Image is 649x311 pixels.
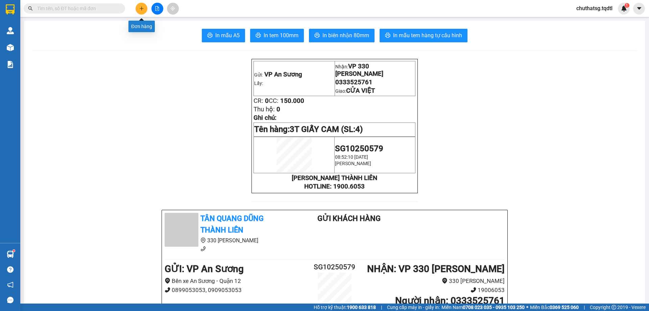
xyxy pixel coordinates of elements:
span: Giao: [51,29,92,35]
li: 0899053053, 0909053053 [165,286,306,295]
span: phone [200,246,206,251]
span: 0 [265,97,269,105]
span: VP 330 [PERSON_NAME] [51,4,99,19]
span: CR: [254,97,263,105]
span: phone [165,287,170,293]
button: aim [167,3,179,15]
img: icon-new-feature [621,5,627,12]
img: warehouse-icon [7,251,14,258]
span: printer [385,32,390,39]
li: Bến xe An Sương - Quận 12 [165,276,306,286]
h2: SG10250579 [306,262,363,273]
span: chuthatsg.tqdtl [571,4,618,13]
span: caret-down [636,5,642,12]
span: VP An Sương [3,8,31,23]
li: 19006053 [363,286,505,295]
li: 330 [PERSON_NAME] [363,276,505,286]
strong: 0708 023 035 - 0935 103 250 [463,305,525,310]
span: 0 [25,47,29,54]
p: Nhận: [51,4,99,19]
li: 330 [PERSON_NAME] [165,236,290,245]
sup: 1 [625,3,629,8]
img: solution-icon [7,61,14,68]
span: environment [200,238,206,243]
span: VP 330 [PERSON_NAME] [335,63,383,77]
span: 3T GIẤY CAM (SL: [290,125,363,134]
span: 4) [355,125,363,134]
span: printer [314,32,320,39]
span: CỬA VIỆT [346,87,375,94]
sup: 1 [13,250,15,252]
b: Người nhận : 0333525761 [395,295,505,306]
button: printerIn mẫu A5 [202,29,245,42]
span: Tên hàng: [254,125,363,134]
span: 0 [14,38,17,46]
span: 150.000 [29,38,53,46]
button: caret-down [633,3,645,15]
button: printerIn biên nhận 80mm [309,29,375,42]
input: Tìm tên, số ĐT hoặc mã đơn [37,5,117,12]
strong: [PERSON_NAME] THÀNH LIÊN [292,174,377,182]
span: Lấy: [254,81,263,86]
span: Miền Nam [441,304,525,311]
span: aim [170,6,175,11]
span: Cung cấp máy in - giấy in: [387,304,440,311]
button: plus [136,3,147,15]
span: In mẫu A5 [215,31,240,40]
b: Tân Quang Dũng Thành Liên [200,214,264,235]
span: Thu hộ: [254,106,275,113]
strong: HOTLINE: 1900.6053 [304,183,365,190]
span: VP An Sương [264,71,302,78]
button: printerIn tem 100mm [250,29,304,42]
span: printer [207,32,213,39]
span: In biên nhận 80mm [322,31,369,40]
b: GỬI : VP An Sương [165,263,244,274]
img: warehouse-icon [7,27,14,34]
button: file-add [151,3,163,15]
span: CC: [269,97,279,105]
span: 08:52:10 [DATE] [335,154,368,160]
span: 0 [277,106,280,113]
span: 150.000 [280,97,304,105]
strong: 1900 633 818 [347,305,376,310]
span: environment [165,278,170,284]
span: file-add [155,6,160,11]
span: CỬA VIỆT [63,28,92,36]
span: | [381,304,382,311]
span: message [7,297,14,303]
p: Gửi: [254,71,334,78]
span: Ghi chú: [254,114,277,121]
span: 0333525761 [335,79,372,86]
span: printer [256,32,261,39]
b: NHẬN : VP 330 [PERSON_NAME] [367,263,505,274]
span: Thu hộ: [2,47,23,54]
span: Miền Bắc [530,304,579,311]
span: CR: [2,38,12,46]
span: Giao: [335,88,375,94]
span: plus [139,6,144,11]
span: environment [442,278,448,284]
span: In tem 100mm [264,31,298,40]
span: ⚪️ [526,306,528,309]
img: logo-vxr [6,4,15,15]
span: 0333525761 [51,20,88,27]
p: Nhận: [335,63,415,77]
span: Hỗ trợ kỹ thuật: [314,304,376,311]
span: search [28,6,33,11]
span: question-circle [7,266,14,273]
span: [PERSON_NAME] [335,161,371,166]
span: Lấy: [3,24,13,31]
span: 1 [626,3,628,8]
span: phone [471,287,476,293]
span: In mẫu tem hàng tự cấu hình [393,31,462,40]
strong: 0369 525 060 [550,305,579,310]
span: CC: [17,38,27,46]
p: Gửi: [3,8,50,23]
div: Đơn hàng [128,21,155,32]
span: notification [7,282,14,288]
b: Gửi khách hàng [317,214,381,223]
span: SG10250579 [335,144,383,153]
button: printerIn mẫu tem hàng tự cấu hình [380,29,467,42]
span: | [584,304,585,311]
span: copyright [611,305,616,310]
